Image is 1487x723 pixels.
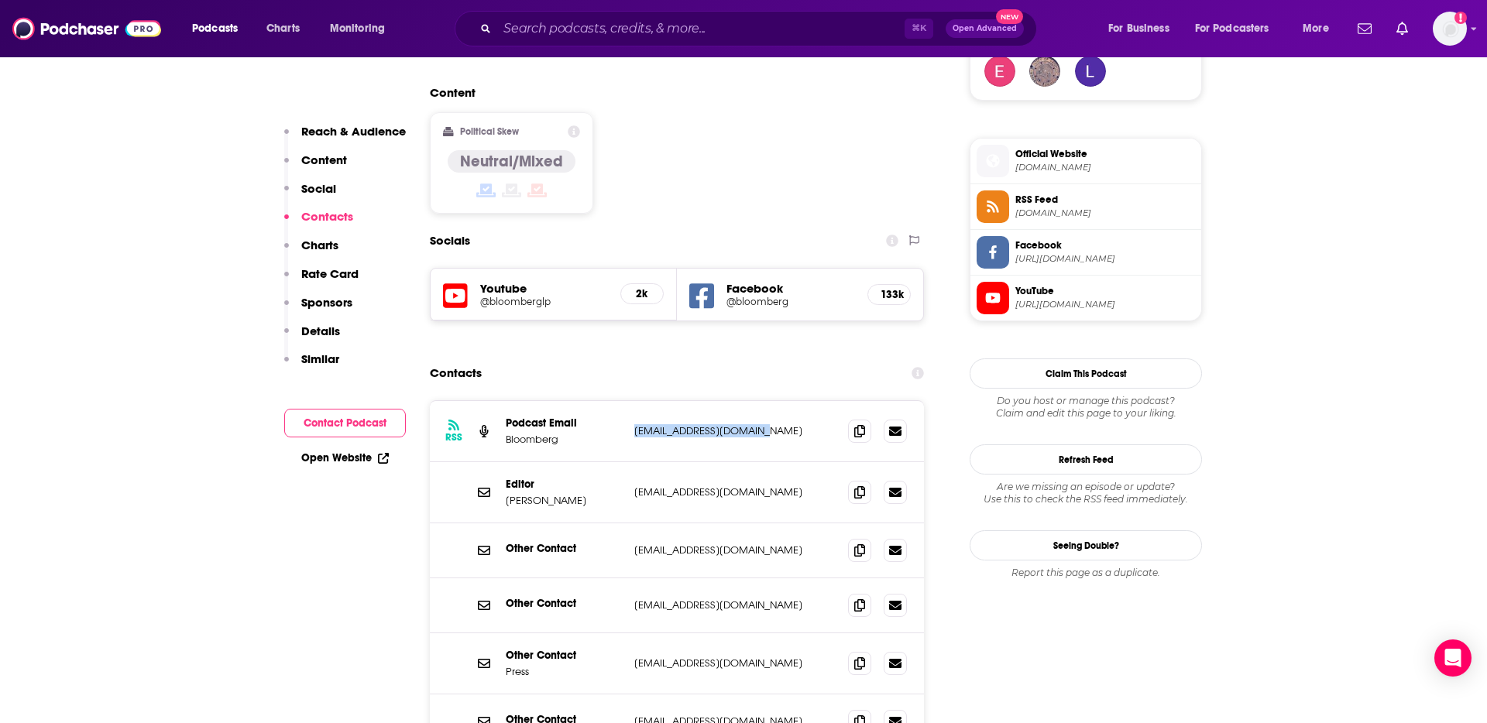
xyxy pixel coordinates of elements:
p: [EMAIL_ADDRESS][DOMAIN_NAME] [634,424,836,437]
button: Reach & Audience [284,124,406,152]
span: Do you host or manage this podcast? [970,395,1202,407]
p: Other Contact [506,649,622,662]
button: Rate Card [284,266,359,295]
span: Podcasts [192,18,238,39]
button: Content [284,152,347,181]
a: Official Website[DOMAIN_NAME] [977,145,1195,177]
span: bloomberg.com [1015,162,1195,173]
div: Report this page as a duplicate. [970,567,1202,579]
span: Monitoring [330,18,385,39]
p: Editor [506,478,622,491]
img: Podchaser - Follow, Share and Rate Podcasts [12,14,161,43]
span: Facebook [1015,238,1195,252]
h2: Content [430,85,912,100]
span: Open Advanced [953,25,1017,33]
button: open menu [1292,16,1348,41]
span: omnycontent.com [1015,207,1195,219]
div: Are we missing an episode or update? Use this to check the RSS feed immediately. [970,481,1202,505]
p: Bloomberg [506,433,622,446]
span: More [1303,18,1329,39]
button: Charts [284,238,338,266]
p: Rate Card [301,266,359,281]
button: open menu [1185,16,1292,41]
p: Charts [301,238,338,252]
p: Other Contact [506,597,622,610]
div: Open Intercom Messenger [1434,639,1472,677]
p: [EMAIL_ADDRESS][DOMAIN_NAME] [634,598,836,612]
p: [PERSON_NAME] [506,494,622,507]
button: Claim This Podcast [970,358,1202,389]
h5: 133k [881,288,898,301]
button: Social [284,181,336,210]
button: open menu [1097,16,1189,41]
p: Press [506,665,622,678]
h3: RSS [445,431,462,444]
button: Show profile menu [1433,12,1467,46]
h5: Facebook [726,281,855,296]
img: epcmadeley [984,56,1015,87]
p: Social [301,181,336,196]
a: Show notifications dropdown [1390,15,1414,42]
p: Sponsors [301,295,352,310]
h5: 2k [634,287,651,300]
span: https://www.youtube.com/@bloomberglp [1015,299,1195,310]
img: dcherrin [1029,56,1060,87]
span: YouTube [1015,284,1195,298]
a: Seeing Double? [970,530,1202,560]
p: Similar [301,351,339,366]
span: New [996,9,1024,24]
a: Open Website [301,451,389,464]
h2: Political Skew [460,126,519,137]
div: Claim and edit this page to your liking. [970,395,1202,420]
span: Logged in as sophiak [1433,12,1467,46]
div: Search podcasts, credits, & more... [469,11,1052,46]
p: Content [301,152,347,167]
button: open menu [181,16,258,41]
img: User Profile [1433,12,1467,46]
button: Similar [284,351,339,380]
p: Contacts [301,209,353,224]
p: Podcast Email [506,416,622,430]
span: https://www.facebook.com/bloomberg [1015,253,1195,265]
img: lweikart [1075,56,1106,87]
button: Details [284,324,340,352]
button: Sponsors [284,295,352,324]
input: Search podcasts, credits, & more... [497,16,905,41]
a: Show notifications dropdown [1351,15,1378,42]
p: [EMAIL_ADDRESS][DOMAIN_NAME] [634,543,836,557]
span: For Podcasters [1195,18,1269,39]
span: For Business [1108,18,1169,39]
span: Official Website [1015,147,1195,161]
button: open menu [319,16,405,41]
button: Refresh Feed [970,444,1202,475]
span: Charts [266,18,300,39]
p: [EMAIL_ADDRESS][DOMAIN_NAME] [634,656,836,670]
a: @bloomberglp [480,296,608,307]
a: Charts [256,16,309,41]
span: ⌘ K [905,19,933,39]
button: Open AdvancedNew [946,19,1024,38]
h5: Youtube [480,281,608,296]
svg: Add a profile image [1454,12,1467,24]
a: RSS Feed[DOMAIN_NAME] [977,190,1195,223]
h2: Socials [430,226,470,255]
a: @bloomberg [726,296,855,307]
a: YouTube[URL][DOMAIN_NAME] [977,282,1195,314]
p: Other Contact [506,542,622,555]
span: RSS Feed [1015,193,1195,207]
p: Reach & Audience [301,124,406,139]
h2: Contacts [430,358,482,388]
p: Details [301,324,340,338]
a: Facebook[URL][DOMAIN_NAME] [977,236,1195,269]
h4: Neutral/Mixed [460,152,563,171]
button: Contact Podcast [284,409,406,437]
button: Contacts [284,209,353,238]
p: [EMAIL_ADDRESS][DOMAIN_NAME] [634,485,836,499]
